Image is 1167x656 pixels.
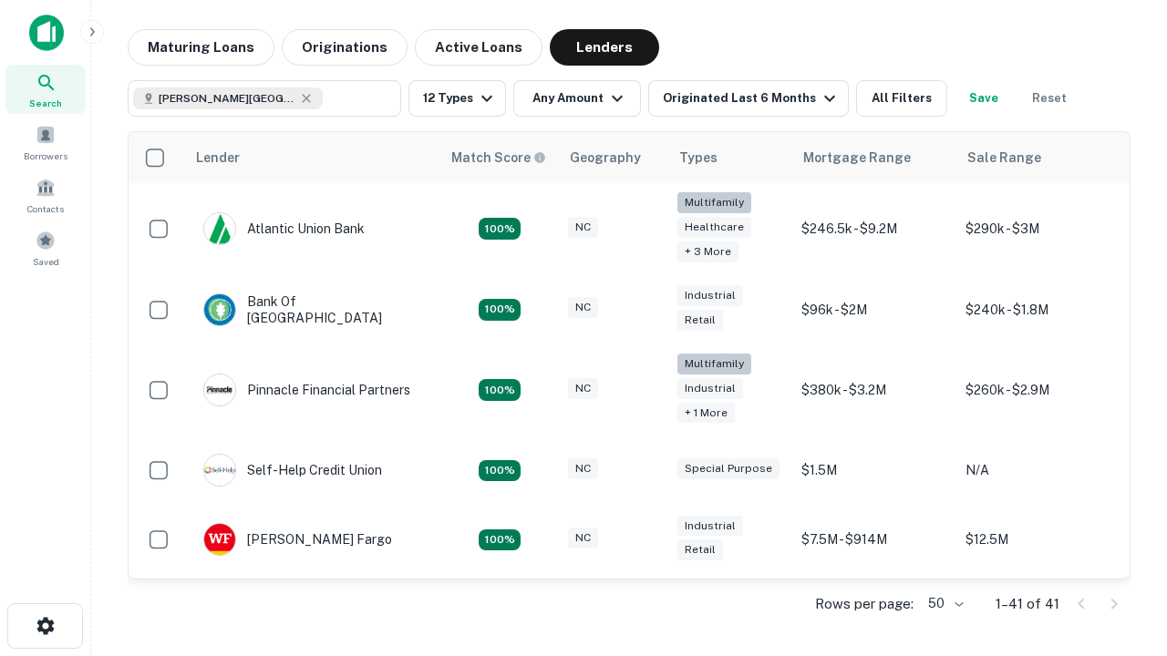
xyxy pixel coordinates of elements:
img: capitalize-icon.png [29,15,64,51]
div: Types [679,147,718,169]
div: Matching Properties: 24, hasApolloMatch: undefined [479,379,521,401]
td: $96k - $2M [792,275,956,344]
button: Active Loans [415,29,542,66]
div: NC [568,528,598,548]
td: $12.5M [956,505,1121,574]
th: Types [668,132,792,183]
span: Contacts [27,201,64,216]
button: All Filters [856,80,947,117]
p: 1–41 of 41 [996,593,1059,615]
img: picture [204,524,235,555]
td: $1.5M [792,436,956,505]
div: NC [568,297,598,318]
div: Mortgage Range [803,147,911,169]
div: + 1 more [677,403,735,424]
div: Retail [677,310,723,331]
span: [PERSON_NAME][GEOGRAPHIC_DATA], [GEOGRAPHIC_DATA] [159,90,295,107]
img: picture [204,374,235,405]
a: Borrowers [5,118,86,167]
td: $380k - $3.2M [792,344,956,436]
th: Capitalize uses an advanced AI algorithm to match your search with the best lender. The match sco... [440,132,559,183]
div: Multifamily [677,192,751,213]
div: Healthcare [677,217,751,238]
div: + 3 more [677,241,738,262]
div: Matching Properties: 15, hasApolloMatch: undefined [479,529,521,551]
div: Matching Properties: 14, hasApolloMatch: undefined [479,218,521,240]
img: picture [204,455,235,486]
td: $260k - $2.9M [956,344,1121,436]
span: Search [29,96,62,110]
button: Originated Last 6 Months [648,80,849,117]
iframe: Chat Widget [1076,452,1167,539]
div: NC [568,217,598,238]
div: Self-help Credit Union [203,454,382,487]
img: picture [204,213,235,244]
img: picture [204,294,235,325]
div: Industrial [677,378,743,399]
div: NC [568,458,598,479]
p: Rows per page: [815,593,914,615]
div: Matching Properties: 11, hasApolloMatch: undefined [479,460,521,482]
td: $290k - $3M [956,183,1121,275]
button: Originations [282,29,408,66]
a: Saved [5,223,86,272]
button: Maturing Loans [128,29,274,66]
span: Borrowers [24,149,67,163]
a: Search [5,65,86,114]
div: Capitalize uses an advanced AI algorithm to match your search with the best lender. The match sco... [451,148,546,168]
div: Matching Properties: 15, hasApolloMatch: undefined [479,299,521,321]
button: Lenders [550,29,659,66]
div: Multifamily [677,354,751,374]
div: Special Purpose [677,458,780,479]
div: Pinnacle Financial Partners [203,374,410,406]
div: Atlantic Union Bank [203,212,365,245]
td: N/A [956,436,1121,505]
a: Contacts [5,170,86,220]
div: Geography [570,147,641,169]
div: 50 [921,590,966,617]
td: $240k - $1.8M [956,275,1121,344]
th: Lender [185,132,440,183]
div: NC [568,378,598,399]
div: Sale Range [967,147,1041,169]
button: Reset [1020,80,1079,117]
th: Sale Range [956,132,1121,183]
div: [PERSON_NAME] Fargo [203,523,392,556]
div: Industrial [677,516,743,537]
span: Saved [33,254,59,269]
div: Originated Last 6 Months [663,87,841,109]
div: Industrial [677,285,743,306]
td: $246.5k - $9.2M [792,183,956,275]
th: Mortgage Range [792,132,956,183]
div: Bank Of [GEOGRAPHIC_DATA] [203,293,422,326]
div: Lender [196,147,240,169]
button: Any Amount [513,80,641,117]
h6: Match Score [451,148,542,168]
button: Save your search to get updates of matches that match your search criteria. [955,80,1013,117]
th: Geography [559,132,668,183]
div: Retail [677,539,723,560]
button: 12 Types [408,80,506,117]
td: $7.5M - $914M [792,505,956,574]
